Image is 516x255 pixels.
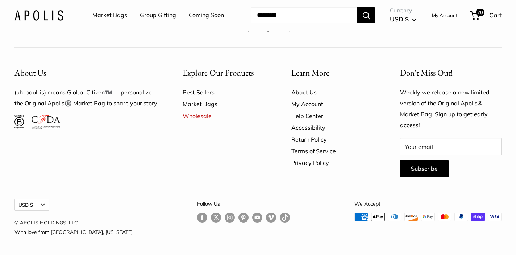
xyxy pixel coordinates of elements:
[14,66,157,80] button: About Us
[225,212,235,223] a: Follow us on Instagram
[400,87,502,131] p: Weekly we release a new limited version of the Original Apolis® Market Bag. Sign up to get early ...
[280,212,290,223] a: Follow us on Tumblr
[14,67,46,78] span: About Us
[14,115,24,129] img: Certified B Corporation
[291,157,375,169] a: Privacy Policy
[252,212,262,223] a: Follow us on YouTube
[197,212,207,223] a: Follow us on Facebook
[140,10,176,21] a: Group Gifting
[390,5,416,16] span: Currency
[291,66,375,80] button: Learn More
[291,98,375,110] a: My Account
[6,227,78,249] iframe: Sign Up via Text for Offers
[211,212,221,226] a: Follow us on Twitter
[400,66,502,80] p: Don't Miss Out!
[183,86,266,98] a: Best Sellers
[400,160,449,177] button: Subscribe
[291,134,375,145] a: Return Policy
[92,10,127,21] a: Market Bags
[14,87,157,109] p: (uh-paul-is) means Global Citizen™️ — personalize the Original Apolis®️ Market Bag to share your ...
[357,7,375,23] button: Search
[197,199,290,209] p: Follow Us
[189,10,224,21] a: Coming Soon
[183,67,254,78] span: Explore Our Products
[291,67,329,78] span: Learn More
[476,9,484,16] span: 70
[291,122,375,133] a: Accessibility
[291,86,375,98] a: About Us
[432,11,458,20] a: My Account
[390,13,416,25] button: USD $
[183,110,266,122] a: Wholesale
[32,115,60,129] img: Council of Fashion Designers of America Member
[291,145,375,157] a: Terms of Service
[14,10,63,20] img: Apolis
[390,15,409,23] span: USD $
[183,98,266,110] a: Market Bags
[238,212,249,223] a: Follow us on Pinterest
[183,66,266,80] button: Explore Our Products
[470,9,502,21] a: 70 Cart
[291,110,375,122] a: Help Center
[14,199,49,211] button: USD $
[251,7,357,23] input: Search...
[354,199,502,209] p: We Accept
[489,11,502,19] span: Cart
[266,212,276,223] a: Follow us on Vimeo
[14,218,133,237] p: © APOLIS HOLDINGS, LLC With love from [GEOGRAPHIC_DATA], [US_STATE]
